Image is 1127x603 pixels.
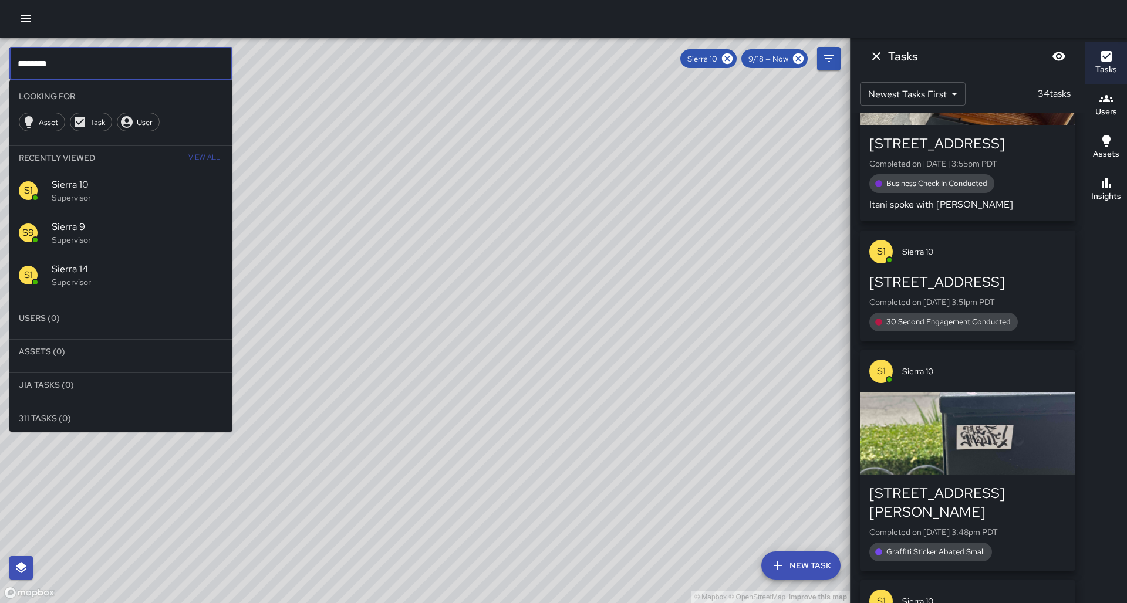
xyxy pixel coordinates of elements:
[52,192,223,204] p: Supervisor
[879,178,994,188] span: Business Check In Conducted
[902,246,1066,258] span: Sierra 10
[117,113,160,131] div: User
[9,373,232,397] li: Jia Tasks (0)
[1047,45,1071,68] button: Blur
[52,276,223,288] p: Supervisor
[1085,169,1127,211] button: Insights
[877,245,886,259] p: S1
[879,317,1018,327] span: 30 Second Engagement Conducted
[9,146,232,170] li: Recently Viewed
[1085,84,1127,127] button: Users
[741,49,808,68] div: 9/18 — Now
[9,212,232,254] div: S9Sierra 9Supervisor
[32,117,65,127] span: Asset
[869,158,1066,170] p: Completed on [DATE] 3:55pm PDT
[860,82,966,106] div: Newest Tasks First
[1033,87,1075,101] p: 34 tasks
[83,117,112,127] span: Task
[869,273,1066,292] div: [STREET_ADDRESS]
[1091,190,1121,203] h6: Insights
[869,296,1066,308] p: Completed on [DATE] 3:51pm PDT
[1085,42,1127,84] button: Tasks
[185,146,223,170] button: View All
[888,47,917,66] h6: Tasks
[879,547,992,557] span: Graffiti Sticker Abated Small
[680,49,737,68] div: Sierra 10
[24,268,33,282] p: S1
[869,526,1066,538] p: Completed on [DATE] 3:48pm PDT
[22,226,34,240] p: S9
[9,306,232,330] li: Users (0)
[52,178,223,192] span: Sierra 10
[680,54,724,64] span: Sierra 10
[130,117,159,127] span: User
[24,184,33,198] p: S1
[52,220,223,234] span: Sierra 9
[1095,106,1117,118] h6: Users
[869,134,1066,153] div: [STREET_ADDRESS]
[869,484,1066,521] div: [STREET_ADDRESS][PERSON_NAME]
[9,254,232,296] div: S1Sierra 14Supervisor
[902,365,1066,377] span: Sierra 10
[761,551,841,580] button: New Task
[869,198,1066,212] p: Itani spoke with [PERSON_NAME]
[860,350,1075,571] button: S1Sierra 10[STREET_ADDRESS][PERSON_NAME]Completed on [DATE] 3:48pm PDTGraffiti Sticker Abated Small
[741,54,795,64] span: 9/18 — Now
[1095,63,1117,76] h6: Tasks
[188,148,220,167] span: View All
[9,340,232,363] li: Assets (0)
[52,234,223,246] p: Supervisor
[860,231,1075,341] button: S1Sierra 10[STREET_ADDRESS]Completed on [DATE] 3:51pm PDT30 Second Engagement Conducted
[9,84,232,108] li: Looking For
[19,113,65,131] div: Asset
[52,262,223,276] span: Sierra 14
[70,113,112,131] div: Task
[9,170,232,212] div: S1Sierra 10Supervisor
[1085,127,1127,169] button: Assets
[9,406,232,430] li: 311 Tasks (0)
[865,45,888,68] button: Dismiss
[817,47,841,70] button: Filters
[877,364,886,378] p: S1
[1093,148,1119,161] h6: Assets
